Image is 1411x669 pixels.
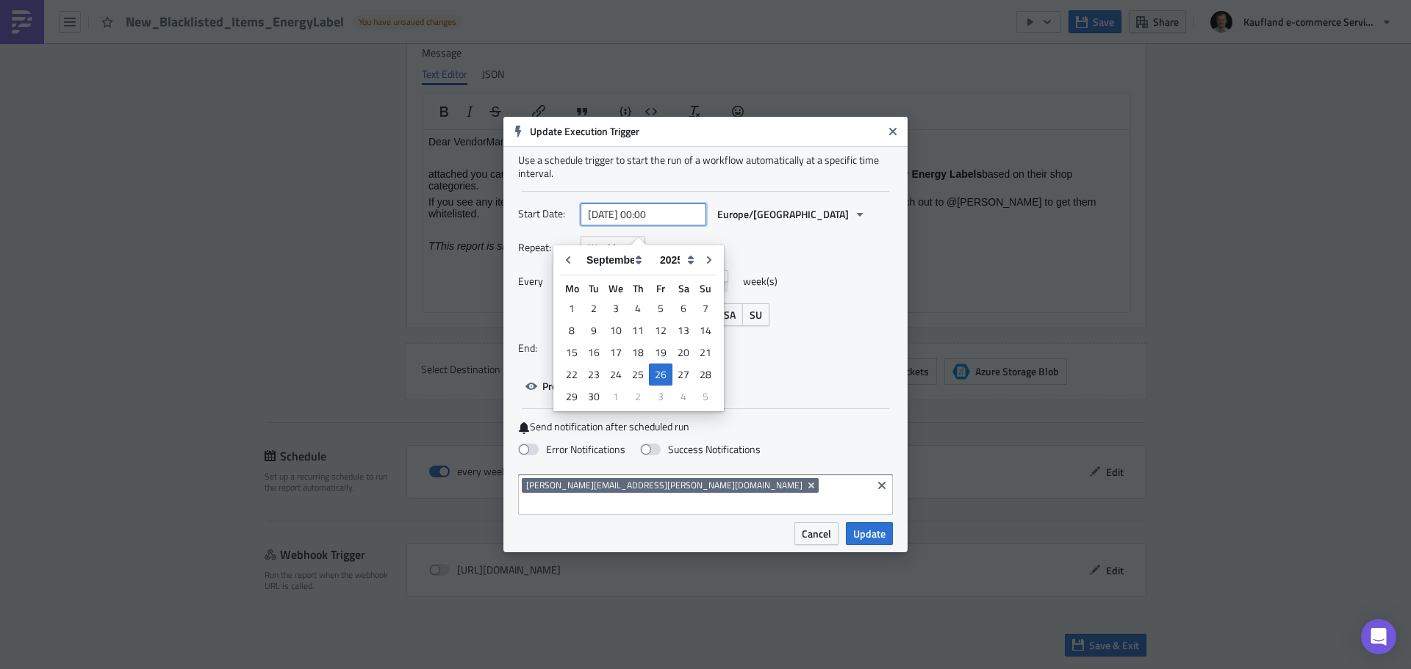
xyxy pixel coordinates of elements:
div: 30 [583,386,605,407]
span: Europe/[GEOGRAPHIC_DATA] [717,206,849,222]
div: 22 [561,364,583,385]
div: Mon Sep 29 2025 [561,386,583,408]
div: 16 [583,342,605,363]
div: Fri Sep 26 2025 [649,364,672,386]
div: Tue Sep 30 2025 [583,386,605,408]
abbr: Saturday [678,281,689,296]
button: Remove Tag [805,478,819,493]
div: 20 [672,342,694,363]
div: 1 [605,386,627,407]
div: Sat Sep 06 2025 [672,297,694,319]
button: Go to next month [698,249,720,271]
span: Weekly [588,240,621,256]
div: Fri Oct 03 2025 [649,386,672,408]
div: Mon Sep 08 2025 [561,319,583,341]
span: SU [750,307,762,322]
div: Sun Sep 28 2025 [694,364,717,386]
label: Send notification after scheduled run [518,420,893,434]
div: Wed Sep 03 2025 [605,297,627,319]
button: Cancel [794,522,839,545]
strong: newly created items [104,38,201,50]
div: 14 [694,320,717,341]
div: 9 [583,320,605,341]
div: 11 [627,320,649,341]
div: Sat Sep 13 2025 [672,319,694,341]
label: Start Date: [518,203,573,225]
div: 17 [605,342,627,363]
div: 23 [583,364,605,385]
div: 5 [694,386,717,407]
button: Close [882,120,904,142]
div: 3 [649,386,672,407]
button: SU [742,303,769,326]
div: Tue Sep 16 2025 [583,341,605,364]
div: 13 [672,320,694,341]
abbr: Sunday [700,281,711,296]
div: Thu Sep 18 2025 [627,341,649,364]
div: 4 [627,298,649,319]
label: Repeat: [518,236,573,258]
body: Rich Text Area. Press ALT-0 for help. [6,6,702,122]
button: SA [717,303,743,326]
button: Go to previous month [557,249,579,271]
h6: Update Execution Trigger [530,125,883,138]
div: 18 [627,342,649,363]
div: Thu Sep 11 2025 [627,319,649,341]
div: Thu Oct 02 2025 [627,386,649,408]
label: Error Notifications [518,443,625,456]
div: Wed Sep 24 2025 [605,364,627,386]
p: attached you can find from the last 14 days which are based on their shop categories. [6,38,702,62]
div: 3 [605,298,627,319]
select: Month [579,249,653,271]
div: Fri Sep 05 2025 [649,297,672,319]
div: Use a schedule trigger to start the run of a workflow automatically at a specific time interval. [518,153,893,180]
div: 21 [694,342,717,363]
div: Sat Sep 20 2025 [672,341,694,364]
div: Wed Oct 01 2025 [605,386,627,408]
strong: blacklisted due to mandatory Energy Labels [344,38,559,50]
span: Update [853,526,886,541]
p: If you see any items that are important to you, please ask the vendor to upload the Energy Label ... [6,66,702,90]
div: 5 [649,298,672,319]
span: Preview next scheduled runs [542,378,671,394]
button: Preview next scheduled runs [518,375,678,397]
span: [PERSON_NAME][EMAIL_ADDRESS][PERSON_NAME][DOMAIN_NAME] [526,480,803,491]
div: Mon Sep 22 2025 [561,364,583,386]
div: 4 [672,386,694,407]
div: 24 [605,364,627,385]
div: 27 [672,364,694,385]
div: Tue Sep 02 2025 [583,297,605,319]
abbr: Tuesday [589,281,599,296]
div: Tue Sep 09 2025 [583,319,605,341]
div: Wed Sep 17 2025 [605,341,627,364]
div: 1 [561,298,583,319]
div: Fri Sep 12 2025 [649,319,672,341]
div: Sat Sep 27 2025 [672,364,694,386]
div: 25 [627,364,649,385]
div: 6 [672,298,694,319]
label: End: [518,337,573,359]
div: 7 [694,298,717,319]
div: Fri Sep 19 2025 [649,341,672,364]
label: Every [518,270,573,292]
div: Sun Sep 21 2025 [694,341,717,364]
abbr: Monday [565,281,579,296]
span: week(s) [743,270,778,292]
div: Mon Sep 01 2025 [561,297,583,319]
abbr: Wednesday [608,281,623,296]
abbr: Friday [656,281,665,296]
div: Sun Sep 07 2025 [694,297,717,319]
span: SA [724,307,736,322]
div: 29 [561,386,583,407]
div: 10 [605,320,627,341]
button: Weekly [581,236,645,259]
label: Success Notifications [640,443,761,456]
div: 15 [561,342,583,363]
button: Europe/[GEOGRAPHIC_DATA] [710,203,873,225]
div: Wed Sep 10 2025 [605,319,627,341]
div: Sat Oct 04 2025 [672,386,694,408]
div: Thu Sep 25 2025 [627,364,649,386]
div: Tue Sep 23 2025 [583,364,605,386]
div: 2 [583,298,605,319]
div: Sun Oct 05 2025 [694,386,717,408]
